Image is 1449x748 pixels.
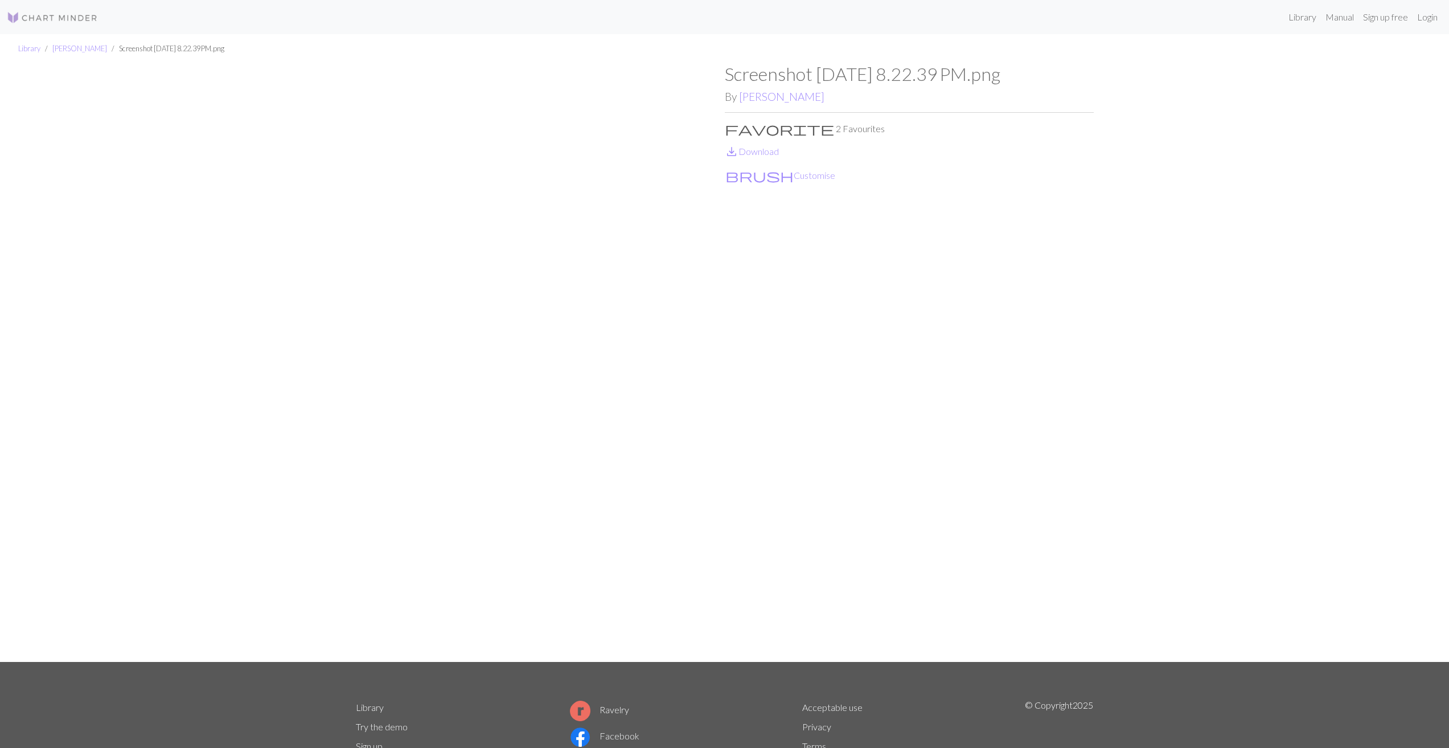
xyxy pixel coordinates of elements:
[802,702,863,713] a: Acceptable use
[725,146,779,157] a: DownloadDownload
[570,704,629,715] a: Ravelry
[18,44,40,53] a: Library
[725,168,836,183] button: CustomiseCustomise
[725,122,834,136] i: Favourite
[356,63,725,661] img: Screenshot 2025-08-12 at 8.22.39 PM.png
[1413,6,1442,28] a: Login
[802,721,831,732] a: Privacy
[107,43,224,54] li: Screenshot [DATE] 8.22.39 PM.png
[1284,6,1321,28] a: Library
[570,727,590,747] img: Facebook logo
[725,167,794,183] span: brush
[52,44,107,53] a: [PERSON_NAME]
[739,90,824,103] a: [PERSON_NAME]
[725,63,1094,85] h1: Screenshot [DATE] 8.22.39 PM.png
[725,90,1094,103] h2: By
[725,145,738,158] i: Download
[725,121,834,137] span: favorite
[570,701,590,721] img: Ravelry logo
[1358,6,1413,28] a: Sign up free
[725,122,1094,136] p: 2 Favourites
[1321,6,1358,28] a: Manual
[7,11,98,24] img: Logo
[356,721,408,732] a: Try the demo
[725,144,738,160] span: save_alt
[725,169,794,182] i: Customise
[570,730,639,741] a: Facebook
[356,702,384,713] a: Library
